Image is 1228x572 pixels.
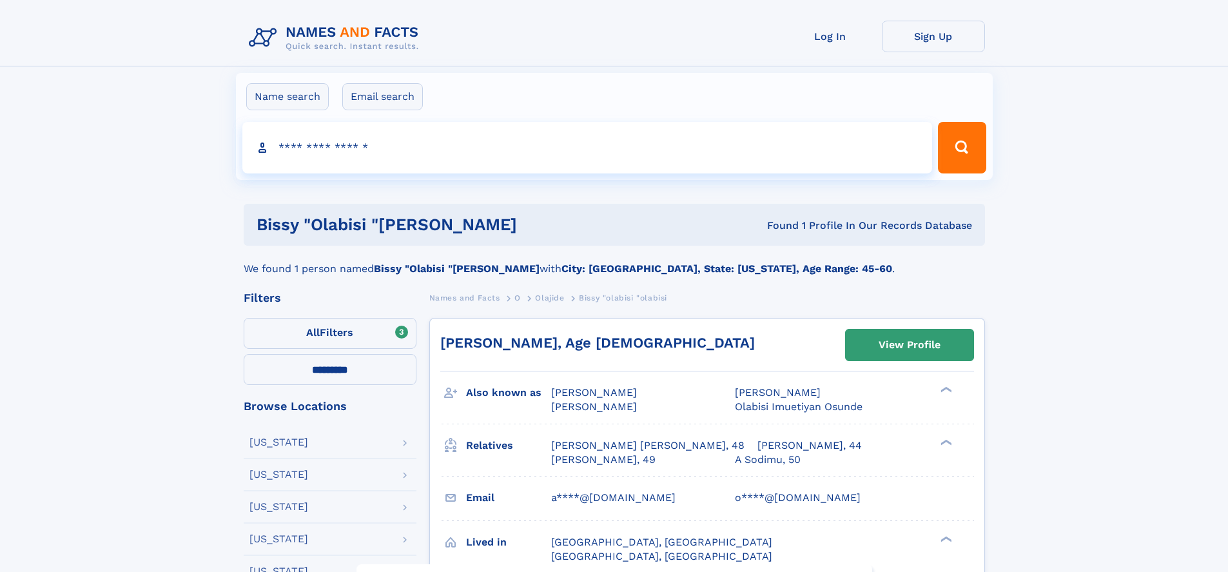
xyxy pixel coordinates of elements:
[514,293,521,302] span: O
[374,262,540,275] b: Bissy "Olabisi "[PERSON_NAME]
[642,219,972,233] div: Found 1 Profile In Our Records Database
[244,292,416,304] div: Filters
[551,400,637,413] span: [PERSON_NAME]
[466,531,551,553] h3: Lived in
[249,437,308,448] div: [US_STATE]
[551,550,772,562] span: [GEOGRAPHIC_DATA], [GEOGRAPHIC_DATA]
[937,535,953,543] div: ❯
[429,290,500,306] a: Names and Facts
[514,290,521,306] a: O
[735,386,821,399] span: [PERSON_NAME]
[561,262,892,275] b: City: [GEOGRAPHIC_DATA], State: [US_STATE], Age Range: 45-60
[466,487,551,509] h3: Email
[846,330,973,360] a: View Profile
[249,534,308,544] div: [US_STATE]
[735,453,801,467] a: A Sodimu, 50
[535,290,564,306] a: Olajide
[306,326,320,339] span: All
[440,335,755,351] a: [PERSON_NAME], Age [DEMOGRAPHIC_DATA]
[244,21,429,55] img: Logo Names and Facts
[551,386,637,399] span: [PERSON_NAME]
[757,439,862,453] a: [PERSON_NAME], 44
[246,83,329,110] label: Name search
[551,453,656,467] a: [PERSON_NAME], 49
[249,469,308,480] div: [US_STATE]
[535,293,564,302] span: Olajide
[244,318,416,349] label: Filters
[779,21,882,52] a: Log In
[735,400,863,413] span: Olabisi Imuetiyan Osunde
[244,400,416,412] div: Browse Locations
[242,122,933,173] input: search input
[342,83,423,110] label: Email search
[879,330,940,360] div: View Profile
[937,386,953,394] div: ❯
[257,217,642,233] h1: Bissy "olabisi "[PERSON_NAME]
[551,536,772,548] span: [GEOGRAPHIC_DATA], [GEOGRAPHIC_DATA]
[938,122,986,173] button: Search Button
[882,21,985,52] a: Sign Up
[579,293,667,302] span: Bissy "olabisi "olabisi
[466,435,551,457] h3: Relatives
[937,438,953,446] div: ❯
[466,382,551,404] h3: Also known as
[249,502,308,512] div: [US_STATE]
[244,246,985,277] div: We found 1 person named with .
[551,439,745,453] a: [PERSON_NAME] [PERSON_NAME], 48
